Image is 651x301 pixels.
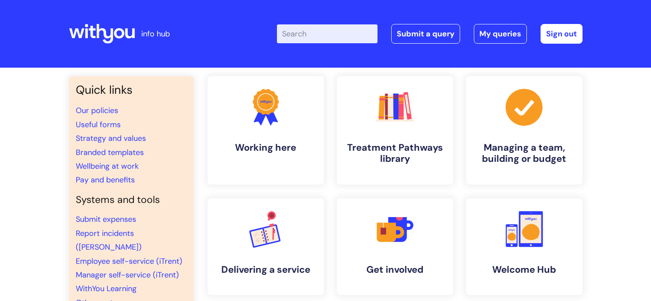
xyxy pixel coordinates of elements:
[141,27,170,41] p: info hub
[76,105,118,116] a: Our policies
[473,142,576,165] h4: Managing a team, building or budget
[76,194,187,206] h4: Systems and tools
[76,228,142,252] a: Report incidents ([PERSON_NAME])
[76,175,135,185] a: Pay and benefits
[76,133,146,143] a: Strategy and values
[76,83,187,97] h3: Quick links
[214,264,317,275] h4: Delivering a service
[466,76,583,185] a: Managing a team, building or budget
[214,142,317,153] h4: Working here
[76,270,179,280] a: Manager self-service (iTrent)
[208,198,324,295] a: Delivering a service
[76,283,137,294] a: WithYou Learning
[76,147,144,158] a: Branded templates
[466,198,583,295] a: Welcome Hub
[76,214,136,224] a: Submit expenses
[208,76,324,185] a: Working here
[344,264,446,275] h4: Get involved
[277,24,583,44] div: | -
[76,161,139,171] a: Wellbeing at work
[391,24,460,44] a: Submit a query
[473,264,576,275] h4: Welcome Hub
[277,24,378,43] input: Search
[474,24,527,44] a: My queries
[337,76,453,185] a: Treatment Pathways library
[541,24,583,44] a: Sign out
[344,142,446,165] h4: Treatment Pathways library
[76,119,121,130] a: Useful forms
[76,256,182,266] a: Employee self-service (iTrent)
[337,198,453,295] a: Get involved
